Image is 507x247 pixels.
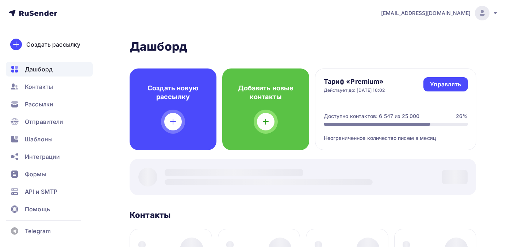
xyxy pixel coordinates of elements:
span: API и SMTP [25,187,57,196]
a: Отправители [6,114,93,129]
div: Неограниченное количество писем в месяц [324,126,468,142]
span: Дашборд [25,65,53,74]
span: Помощь [25,205,50,213]
a: Шаблоны [6,132,93,146]
h4: Создать новую рассылку [141,84,205,101]
div: 26% [456,113,468,120]
h4: Тариф «Premium» [324,77,385,86]
span: Telegram [25,227,51,235]
a: Дашборд [6,62,93,77]
span: [EMAIL_ADDRESS][DOMAIN_NAME] [381,9,470,17]
a: [EMAIL_ADDRESS][DOMAIN_NAME] [381,6,498,20]
h4: Добавить новые контакты [234,84,297,101]
span: Формы [25,170,46,179]
a: Управлять [423,77,468,91]
div: Доступно контактов: 6 547 из 25 000 [324,113,420,120]
div: Создать рассылку [26,40,80,49]
a: Формы [6,167,93,181]
span: Контакты [25,82,53,91]
h3: Контакты [130,210,170,220]
div: Действует до: [DATE] 16:02 [324,87,385,93]
a: Рассылки [6,97,93,111]
span: Шаблоны [25,135,53,144]
span: Интеграции [25,152,60,161]
span: Рассылки [25,100,53,109]
h2: Дашборд [130,39,476,54]
div: Управлять [430,80,461,89]
a: Контакты [6,79,93,94]
span: Отправители [25,117,64,126]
